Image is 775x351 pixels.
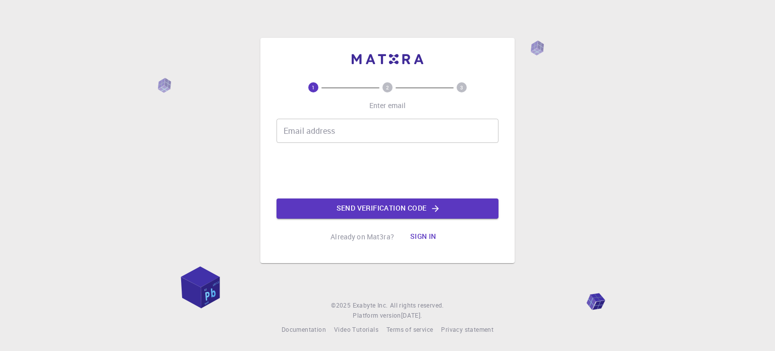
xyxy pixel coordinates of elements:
text: 1 [312,84,315,91]
a: Privacy statement [441,325,493,335]
iframe: reCAPTCHA [311,151,464,190]
span: Exabyte Inc. [353,301,388,309]
span: [DATE] . [401,311,422,319]
a: Terms of service [386,325,433,335]
span: Privacy statement [441,325,493,333]
text: 3 [460,84,463,91]
text: 2 [386,84,389,91]
span: Platform version [353,311,401,321]
p: Enter email [369,101,406,111]
a: Exabyte Inc. [353,300,388,311]
span: Terms of service [386,325,433,333]
span: © 2025 [331,300,352,311]
button: Send verification code [276,198,499,219]
p: Already on Mat3ra? [330,232,394,242]
span: Video Tutorials [334,325,378,333]
span: Documentation [282,325,326,333]
a: Documentation [282,325,326,335]
a: Video Tutorials [334,325,378,335]
a: [DATE]. [401,311,422,321]
button: Sign in [402,227,445,247]
span: All rights reserved. [390,300,444,311]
